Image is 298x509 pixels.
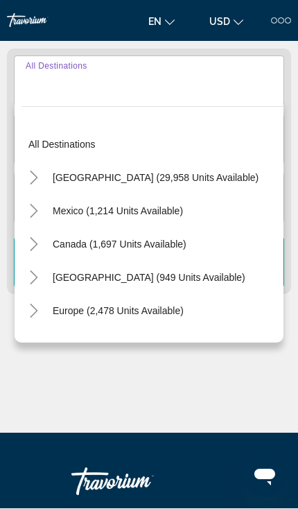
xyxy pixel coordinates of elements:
[21,266,46,291] button: Toggle Caribbean & Atlantic Islands (949 units available)
[53,206,183,217] span: Mexico (1,214 units available)
[46,266,252,291] button: [GEOGRAPHIC_DATA] (949 units available)
[202,12,250,32] button: Change currency
[209,17,230,28] span: USD
[26,62,87,71] span: All Destinations
[53,273,245,284] span: [GEOGRAPHIC_DATA] (949 units available)
[46,299,191,324] button: Europe (2,478 units available)
[21,166,46,191] button: Toggle United States (29,958 units available)
[53,239,186,250] span: Canada (1,697 units available)
[21,200,46,224] button: Toggle Mexico (1,214 units available)
[21,132,283,157] button: All destinations
[14,238,284,288] button: Search
[21,233,46,257] button: Toggle Canada (1,697 units available)
[53,173,258,184] span: [GEOGRAPHIC_DATA] (29,958 units available)
[141,12,182,32] button: Change language
[148,17,161,28] span: en
[21,333,46,357] button: Toggle Australia (208 units available)
[46,166,265,191] button: [GEOGRAPHIC_DATA] (29,958 units available)
[71,461,210,503] a: Travorium
[46,199,190,224] button: Mexico (1,214 units available)
[21,300,46,324] button: Toggle Europe (2,478 units available)
[28,139,96,150] span: All destinations
[14,56,284,288] div: Search widget
[243,454,287,498] iframe: Button to launch messaging window
[53,306,184,317] span: Europe (2,478 units available)
[46,232,193,257] button: Canada (1,697 units available)
[46,332,189,357] button: Australia (208 units available)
